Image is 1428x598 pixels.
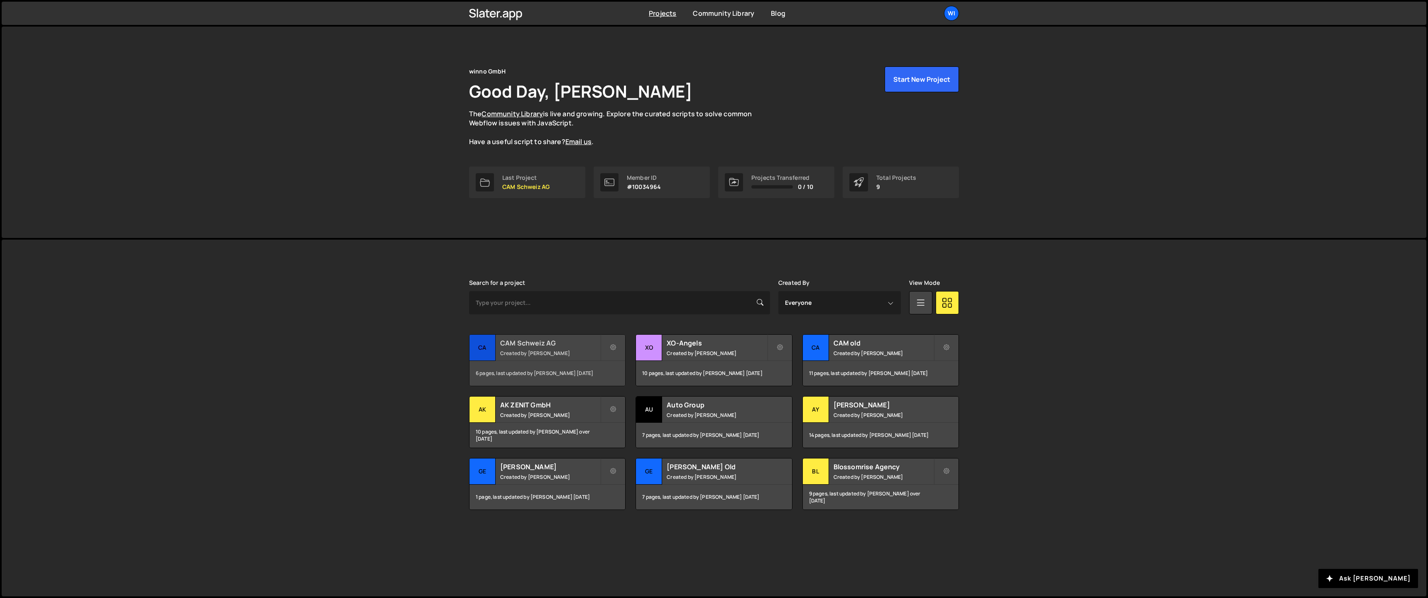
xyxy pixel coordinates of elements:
[500,412,600,419] small: Created by [PERSON_NAME]
[500,350,600,357] small: Created by [PERSON_NAME]
[802,458,959,510] a: Bl Blossomrise Agency Created by [PERSON_NAME] 9 pages, last updated by [PERSON_NAME] over [DATE]
[469,334,626,386] a: CA CAM Schweiz AG Created by [PERSON_NAME] 6 pages, last updated by [PERSON_NAME] [DATE]
[798,184,813,190] span: 0 / 10
[667,400,767,409] h2: Auto Group
[802,334,959,386] a: CA CAM old Created by [PERSON_NAME] 11 pages, last updated by [PERSON_NAME] [DATE]
[771,9,785,18] a: Blog
[500,338,600,348] h2: CAM Schweiz AG
[636,397,662,423] div: Au
[778,279,810,286] label: Created By
[636,361,792,386] div: 10 pages, last updated by [PERSON_NAME] [DATE]
[876,184,916,190] p: 9
[469,361,625,386] div: 6 pages, last updated by [PERSON_NAME] [DATE]
[834,350,934,357] small: Created by [PERSON_NAME]
[469,396,626,448] a: AK AK ZENIT GmbH Created by [PERSON_NAME] 10 pages, last updated by [PERSON_NAME] over [DATE]
[636,485,792,510] div: 7 pages, last updated by [PERSON_NAME] [DATE]
[636,334,792,386] a: XO XO-Angels Created by [PERSON_NAME] 10 pages, last updated by [PERSON_NAME] [DATE]
[500,400,600,409] h2: AK ZENIT GmbH
[803,397,829,423] div: Ay
[885,66,959,92] button: Start New Project
[667,473,767,480] small: Created by [PERSON_NAME]
[565,137,592,146] a: Email us
[944,6,959,21] a: wi
[667,350,767,357] small: Created by [PERSON_NAME]
[636,458,662,485] div: Ge
[482,109,543,118] a: Community Library
[834,473,934,480] small: Created by [PERSON_NAME]
[500,473,600,480] small: Created by [PERSON_NAME]
[469,109,768,147] p: The is live and growing. Explore the curated scripts to solve common Webflow issues with JavaScri...
[876,174,916,181] div: Total Projects
[751,174,813,181] div: Projects Transferred
[469,279,525,286] label: Search for a project
[834,338,934,348] h2: CAM old
[649,9,676,18] a: Projects
[636,396,792,448] a: Au Auto Group Created by [PERSON_NAME] 7 pages, last updated by [PERSON_NAME] [DATE]
[636,335,662,361] div: XO
[834,462,934,471] h2: Blossomrise Agency
[469,335,496,361] div: CA
[802,396,959,448] a: Ay [PERSON_NAME] Created by [PERSON_NAME] 14 pages, last updated by [PERSON_NAME] [DATE]
[636,458,792,510] a: Ge [PERSON_NAME] Old Created by [PERSON_NAME] 7 pages, last updated by [PERSON_NAME] [DATE]
[834,400,934,409] h2: [PERSON_NAME]
[469,66,506,76] div: winno GmbH
[469,167,585,198] a: Last Project CAM Schweiz AG
[667,462,767,471] h2: [PERSON_NAME] Old
[469,291,770,314] input: Type your project...
[469,485,625,510] div: 1 page, last updated by [PERSON_NAME] [DATE]
[667,412,767,419] small: Created by [PERSON_NAME]
[667,338,767,348] h2: XO-Angels
[693,9,754,18] a: Community Library
[803,335,829,361] div: CA
[636,423,792,448] div: 7 pages, last updated by [PERSON_NAME] [DATE]
[469,458,496,485] div: Ge
[502,184,550,190] p: CAM Schweiz AG
[803,361,959,386] div: 11 pages, last updated by [PERSON_NAME] [DATE]
[803,485,959,510] div: 9 pages, last updated by [PERSON_NAME] over [DATE]
[834,412,934,419] small: Created by [PERSON_NAME]
[502,174,550,181] div: Last Project
[803,423,959,448] div: 14 pages, last updated by [PERSON_NAME] [DATE]
[627,184,661,190] p: #10034964
[500,462,600,471] h2: [PERSON_NAME]
[469,80,692,103] h1: Good Day, [PERSON_NAME]
[627,174,661,181] div: Member ID
[469,458,626,510] a: Ge [PERSON_NAME] Created by [PERSON_NAME] 1 page, last updated by [PERSON_NAME] [DATE]
[469,423,625,448] div: 10 pages, last updated by [PERSON_NAME] over [DATE]
[803,458,829,485] div: Bl
[909,279,940,286] label: View Mode
[469,397,496,423] div: AK
[1318,569,1418,588] button: Ask [PERSON_NAME]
